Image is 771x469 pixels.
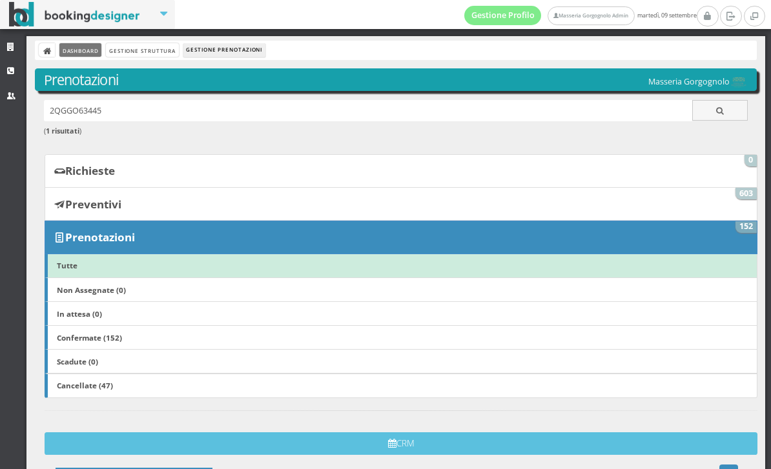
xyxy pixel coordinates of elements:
a: In attesa (0) [45,301,757,326]
b: Confermate (152) [57,332,122,343]
b: Scadute (0) [57,356,98,366]
li: Gestione Prenotazioni [183,43,265,57]
a: Prenotazioni 152 [45,221,757,254]
b: Prenotazioni [65,230,135,244]
a: Confermate (152) [45,325,757,350]
span: martedì, 09 settembre [464,6,697,25]
a: Preventivi 603 [45,187,757,221]
img: BookingDesigner.com [9,2,140,27]
input: Ricerca cliente - (inserisci il codice, il nome, il cognome, il numero di telefono o la mail) [44,100,693,121]
a: Cancellate (47) [45,374,757,398]
b: Richieste [65,163,115,178]
h5: Masseria Gorgognolo [648,77,748,88]
span: 0 [745,155,757,166]
span: 152 [735,221,757,233]
a: Dashboard [59,43,101,57]
img: 0603869b585f11eeb13b0a069e529790.png [730,77,748,88]
b: Non Assegnate (0) [57,284,126,295]
a: Gestione Profilo [464,6,542,25]
b: Cancellate (47) [57,380,113,390]
a: Tutte [45,254,757,278]
h3: Prenotazioni [44,72,748,88]
button: CRM [45,432,757,455]
a: Richieste 0 [45,154,757,188]
a: Gestione Struttura [106,43,178,57]
a: Non Assegnate (0) [45,277,757,302]
a: Scadute (0) [45,349,757,374]
a: Masseria Gorgognolo Admin [548,6,634,25]
b: Preventivi [65,197,121,212]
b: In attesa (0) [57,308,102,319]
span: 603 [735,188,757,199]
h6: ( ) [44,127,748,135]
b: Tutte [57,260,77,270]
b: 1 risultati [46,126,79,135]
